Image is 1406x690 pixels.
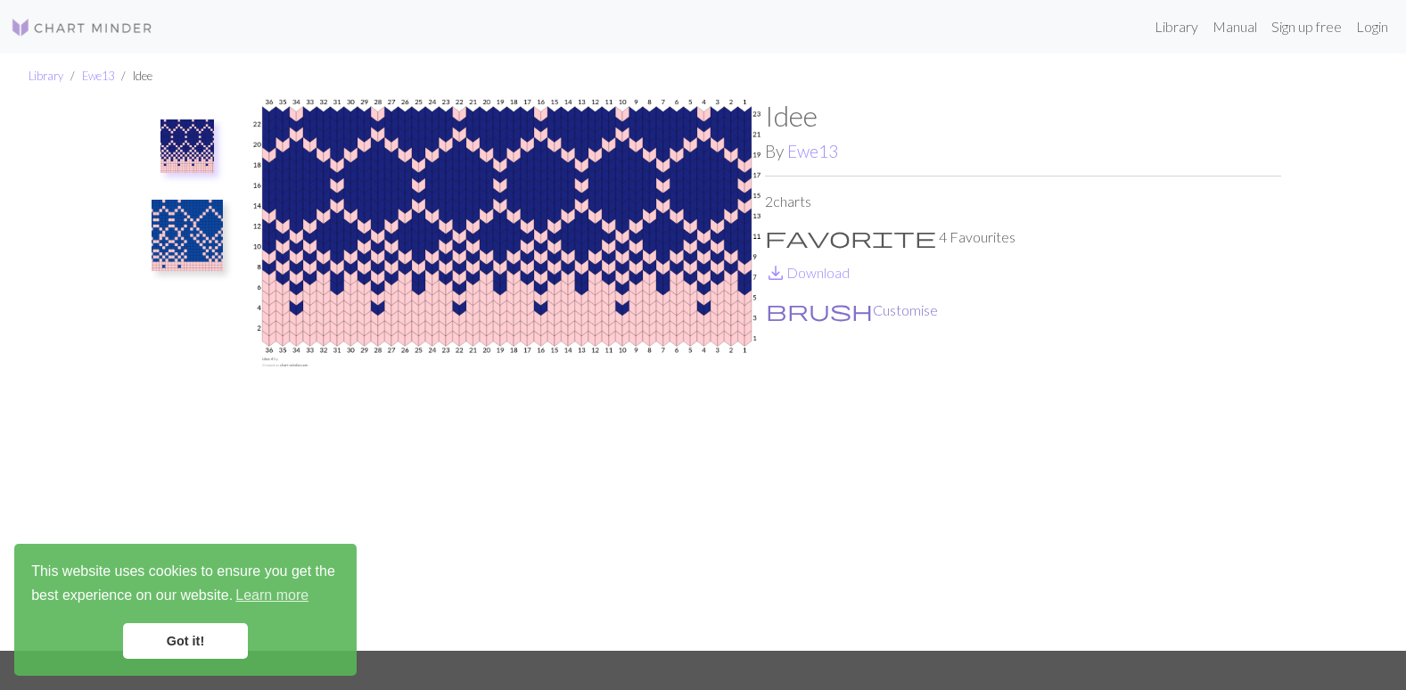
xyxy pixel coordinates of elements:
h1: Idee [765,99,1281,133]
a: Login [1349,9,1395,45]
span: This website uses cookies to ensure you get the best experience on our website. [31,561,340,609]
img: idee 1 [152,200,223,271]
i: Favourite [765,226,936,248]
a: dismiss cookie message [123,623,248,659]
a: Ewe13 [82,69,114,83]
span: save_alt [765,260,786,285]
li: Idee [114,68,152,85]
i: Download [765,262,786,283]
a: Manual [1205,9,1264,45]
a: Library [29,69,63,83]
span: brush [766,298,873,323]
div: cookieconsent [14,544,357,676]
h2: By [765,141,1281,161]
button: CustomiseCustomise [765,299,939,322]
img: Logo [11,17,153,38]
img: idee 4 [249,99,765,651]
a: Library [1147,9,1205,45]
a: Sign up free [1264,9,1349,45]
a: learn more about cookies [233,582,311,609]
img: idee 4 [160,119,214,173]
i: Customise [766,300,873,321]
span: favorite [765,225,936,250]
a: Ewe13 [787,141,838,161]
p: 4 Favourites [765,226,1281,248]
p: 2 charts [765,191,1281,212]
a: DownloadDownload [765,264,850,281]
